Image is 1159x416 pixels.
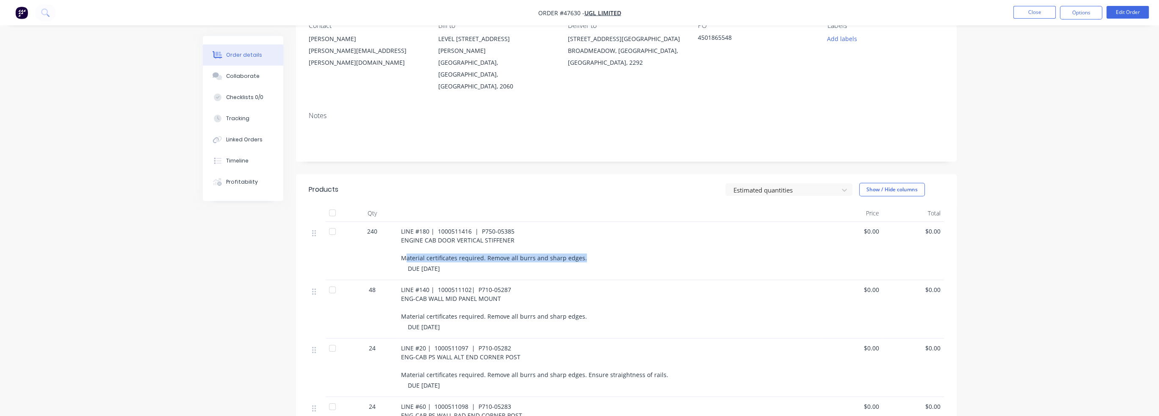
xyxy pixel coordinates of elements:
button: Edit Order [1106,6,1149,19]
span: $0.00 [824,344,879,353]
div: Collaborate [226,72,260,80]
div: Bill to [438,22,554,30]
button: Show / Hide columns [859,183,925,196]
img: Factory [15,6,28,19]
button: Checklists 0/0 [203,87,283,108]
div: PO [698,22,814,30]
span: $0.00 [824,285,879,294]
div: Contact [309,22,425,30]
button: Tracking [203,108,283,129]
div: 4501865548 [698,33,804,45]
a: UGL LIMITED [584,9,621,17]
div: Products [309,185,338,195]
div: LEVEL [STREET_ADDRESS][PERSON_NAME][GEOGRAPHIC_DATA], [GEOGRAPHIC_DATA], [GEOGRAPHIC_DATA], 2060 [438,33,554,92]
button: Linked Orders [203,129,283,150]
button: Add labels [823,33,862,44]
div: [GEOGRAPHIC_DATA], [GEOGRAPHIC_DATA], [GEOGRAPHIC_DATA], 2060 [438,57,554,92]
button: Collaborate [203,66,283,87]
span: $0.00 [886,227,940,236]
span: DUE [DATE] [408,381,440,389]
span: LINE #140 | 1000511102| P710-05287 ENG-CAB WALL MID PANEL MOUNT Material certificates required. R... [401,286,587,320]
div: Profitability [226,178,258,186]
div: Notes [309,112,944,120]
div: [PERSON_NAME][EMAIL_ADDRESS][PERSON_NAME][DOMAIN_NAME] [309,45,425,69]
div: Price [821,205,882,222]
div: Linked Orders [226,136,263,143]
div: Deliver to [568,22,684,30]
button: Close [1013,6,1056,19]
div: [STREET_ADDRESS][GEOGRAPHIC_DATA] [568,33,684,45]
div: [PERSON_NAME] [309,33,425,45]
div: Timeline [226,157,249,165]
span: 240 [367,227,377,236]
span: $0.00 [824,227,879,236]
span: DUE [DATE] [408,264,440,273]
div: BROADMEADOW, [GEOGRAPHIC_DATA], [GEOGRAPHIC_DATA], 2292 [568,45,684,69]
span: $0.00 [886,285,940,294]
div: Labels [827,22,943,30]
span: LINE #180 | 1000511416 | P750-05385 ENGINE CAB DOOR VERTICAL STIFFENER Material certificates requ... [401,227,587,262]
span: 24 [369,402,376,411]
span: Order #47630 - [538,9,584,17]
button: Order details [203,44,283,66]
div: Total [882,205,944,222]
span: LINE #20 | 1000511097 | P710-05282 ENG-CAB PS WALL ALT END CORNER POST Material certificates requ... [401,344,668,379]
span: $0.00 [824,402,879,411]
div: Qty [347,205,398,222]
button: Profitability [203,171,283,193]
div: Tracking [226,115,249,122]
span: 48 [369,285,376,294]
span: DUE [DATE] [408,323,440,331]
div: Order details [226,51,262,59]
div: [STREET_ADDRESS][GEOGRAPHIC_DATA]BROADMEADOW, [GEOGRAPHIC_DATA], [GEOGRAPHIC_DATA], 2292 [568,33,684,69]
div: [PERSON_NAME][PERSON_NAME][EMAIL_ADDRESS][PERSON_NAME][DOMAIN_NAME] [309,33,425,69]
span: $0.00 [886,344,940,353]
button: Timeline [203,150,283,171]
button: Options [1060,6,1102,19]
div: Checklists 0/0 [226,94,263,101]
span: $0.00 [886,402,940,411]
div: LEVEL [STREET_ADDRESS][PERSON_NAME] [438,33,554,57]
span: 24 [369,344,376,353]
